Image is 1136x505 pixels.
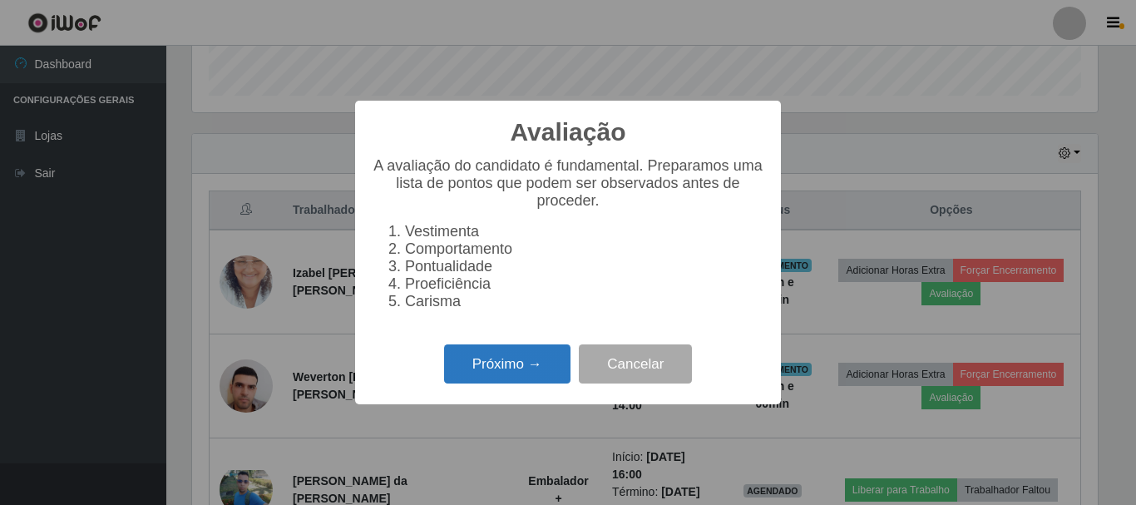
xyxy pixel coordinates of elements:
li: Proeficiência [405,275,764,293]
li: Carisma [405,293,764,310]
li: Vestimenta [405,223,764,240]
button: Próximo → [444,344,570,384]
button: Cancelar [579,344,692,384]
li: Pontualidade [405,258,764,275]
li: Comportamento [405,240,764,258]
h2: Avaliação [511,117,626,147]
p: A avaliação do candidato é fundamental. Preparamos uma lista de pontos que podem ser observados a... [372,157,764,210]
